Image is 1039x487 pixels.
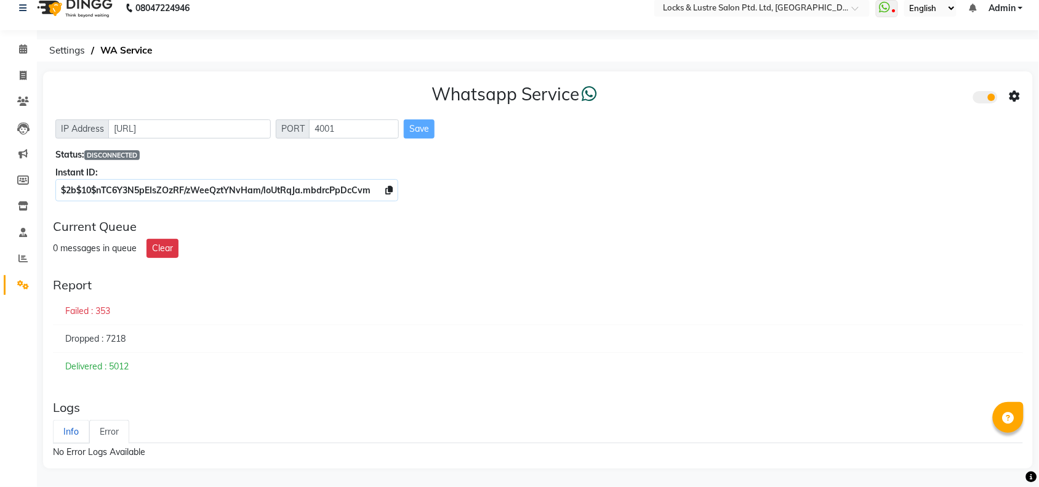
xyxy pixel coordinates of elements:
[43,39,91,62] span: Settings
[53,420,89,444] a: Info
[53,443,1023,459] div: No Error Logs Available
[53,400,1023,415] div: Logs
[55,119,110,139] span: IP Address
[53,353,1023,380] div: Delivered : 5012
[55,166,1021,179] div: Instant ID:
[146,239,179,258] button: Clear
[53,325,1023,353] div: Dropped : 7218
[989,2,1016,15] span: Admin
[309,119,399,139] input: Sizing example input
[431,84,597,105] h3: Whatsapp Service
[276,119,310,139] span: PORT
[53,297,1023,326] div: Failed : 353
[53,278,1023,292] div: Report
[53,219,1023,234] div: Current Queue
[89,420,129,444] a: Error
[84,150,140,160] span: DISCONNECTED
[61,185,371,196] span: $2b$10$nTC6Y3N5pEIsZOzRF/zWeeQztYNvHam/loUtRqJa.mbdrcPpDcCvm
[108,119,271,139] input: Sizing example input
[94,39,158,62] span: WA Service
[53,242,137,255] div: 0 messages in queue
[55,148,1021,161] div: Status:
